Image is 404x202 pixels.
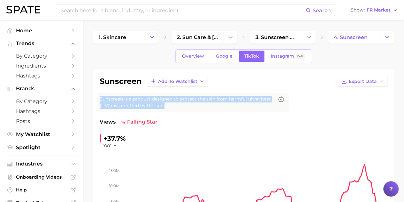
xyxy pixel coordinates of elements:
span: 3. sunscreen products [255,34,296,40]
span: Views [100,118,116,126]
h1: sunscreen [100,77,142,85]
button: Change Category [380,31,394,44]
a: Posts [5,116,78,126]
img: falling star [121,119,126,125]
a: Hashtags [5,106,78,116]
span: 2. sun care & [MEDICAL_DATA] [177,34,218,40]
button: ShowFR Market [349,6,399,14]
button: Change Category [224,31,237,44]
span: Home [16,28,67,34]
a: Hashtags [5,71,78,81]
a: Ingredients [5,61,78,71]
span: by Category [16,53,67,59]
button: Add to Watchlist [147,76,208,87]
button: Export Data [338,76,387,87]
span: Hashtags [16,73,67,79]
a: Home [5,26,78,36]
tspan: 15.0m [109,168,119,173]
button: Trends [5,39,78,48]
a: by Category [5,51,78,61]
span: Export Data [349,79,377,84]
span: 1. skincare [99,34,126,40]
span: Industries [16,161,67,167]
span: Sunscreen is a product designed to protect the skin from harmful ultraviolet (UV) rays emitted by... [100,96,273,109]
span: Instagram [271,53,294,59]
div: +37.7% [103,133,126,144]
a: by Category [5,96,78,106]
button: Change Category [302,31,316,44]
span: Beta [297,53,303,59]
span: Spotlight [16,144,67,150]
button: Change Category [145,31,159,44]
span: Onboarding Videos [16,174,67,180]
a: Help [5,185,78,195]
span: YoY [103,143,111,148]
a: Spotlight [5,142,78,152]
a: TikTok [239,51,264,62]
button: Industries [5,159,78,169]
span: Overview [182,53,204,59]
span: Google [216,53,232,59]
a: 3. sunscreen products [250,31,302,44]
tspan: 10.0m [109,183,119,188]
button: YoY [103,143,117,148]
span: Ingredients [16,63,67,69]
span: Hashtags [16,108,67,114]
span: Search [313,7,331,13]
a: 1. skincare [93,31,145,44]
a: 2. sun care & [MEDICAL_DATA] [172,31,223,44]
span: Trends [16,41,67,46]
img: SPATE [6,6,40,13]
span: falling star [121,118,157,126]
span: Brands [16,86,67,92]
button: Brands [5,84,78,93]
a: InstagramBeta [265,51,311,62]
a: 4. sunscreen [328,31,380,44]
span: FR Market [367,8,391,12]
span: by Category [16,98,67,104]
input: Search here for a brand, industry, or ingredient [60,5,306,16]
span: Show [351,8,365,12]
a: Google [210,51,238,62]
span: Add to Watchlist [158,79,197,84]
a: My Watchlist [5,129,78,139]
a: Onboarding Videos [5,172,78,182]
span: 4. sunscreen [334,34,368,40]
a: Overview [177,51,210,62]
span: Posts [16,118,67,124]
span: My Watchlist [16,131,67,137]
span: TikTok [244,53,259,59]
span: Help [16,187,67,193]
